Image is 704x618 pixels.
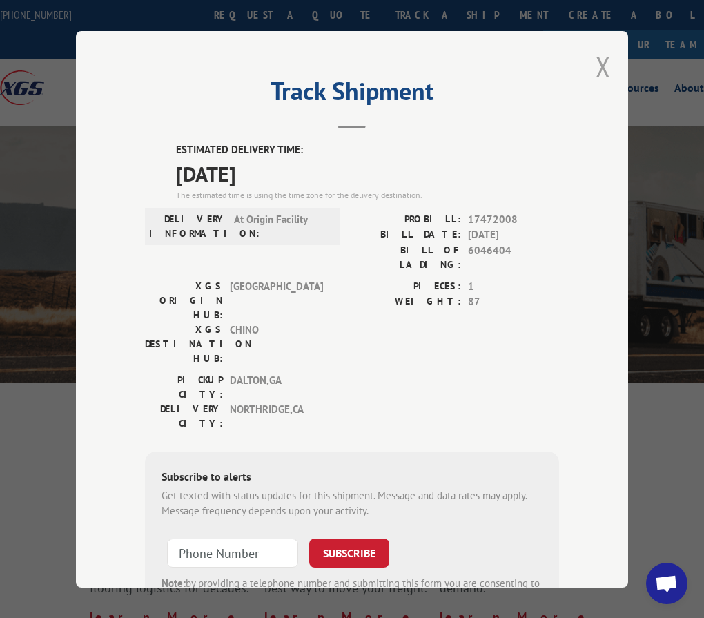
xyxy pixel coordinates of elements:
div: Get texted with status updates for this shipment. Message and data rates may apply. Message frequ... [162,487,542,519]
h2: Track Shipment [145,81,559,108]
label: PROBILL: [352,211,461,227]
button: Close modal [596,48,611,85]
label: BILL OF LADING: [352,242,461,271]
label: XGS DESTINATION HUB: [145,322,223,365]
button: SUBSCRIBE [309,538,389,567]
label: ESTIMATED DELIVERY TIME: [176,142,559,158]
span: [GEOGRAPHIC_DATA] [230,278,323,322]
input: Phone Number [167,538,298,567]
span: 6046404 [468,242,559,271]
span: [DATE] [468,227,559,243]
div: Subscribe to alerts [162,467,542,487]
span: CHINO [230,322,323,365]
strong: Note: [162,576,186,589]
label: PIECES: [352,278,461,294]
span: At Origin Facility [234,211,327,240]
span: 87 [468,294,559,310]
span: 17472008 [468,211,559,227]
span: 1 [468,278,559,294]
label: DELIVERY INFORMATION: [149,211,227,240]
div: The estimated time is using the time zone for the delivery destination. [176,189,559,201]
div: Open chat [646,563,687,604]
label: XGS ORIGIN HUB: [145,278,223,322]
label: BILL DATE: [352,227,461,243]
label: WEIGHT: [352,294,461,310]
label: PICKUP CITY: [145,372,223,401]
label: DELIVERY CITY: [145,401,223,430]
span: DALTON , GA [230,372,323,401]
span: NORTHRIDGE , CA [230,401,323,430]
span: [DATE] [176,157,559,189]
